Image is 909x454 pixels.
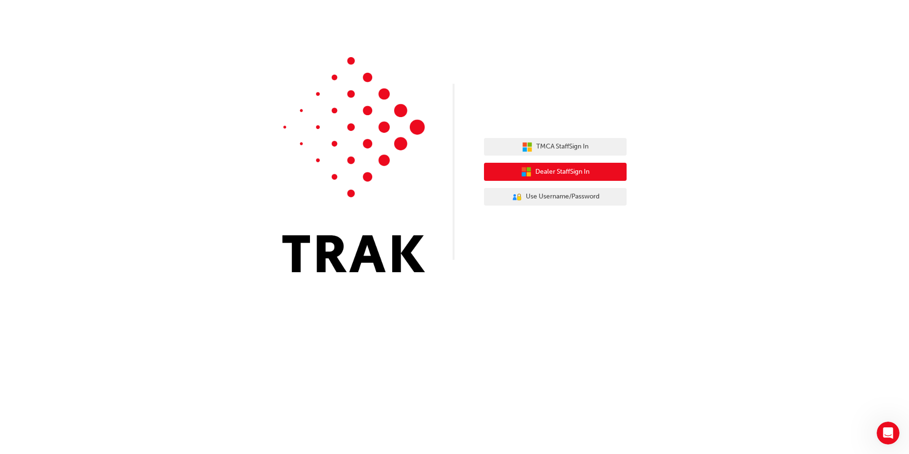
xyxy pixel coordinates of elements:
[484,163,627,181] button: Dealer StaffSign In
[282,57,425,272] img: Trak
[535,167,590,178] span: Dealer Staff Sign In
[526,191,600,202] span: Use Username/Password
[484,138,627,156] button: TMCA StaffSign In
[877,422,899,444] iframe: Intercom live chat
[484,188,627,206] button: Use Username/Password
[536,141,589,152] span: TMCA Staff Sign In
